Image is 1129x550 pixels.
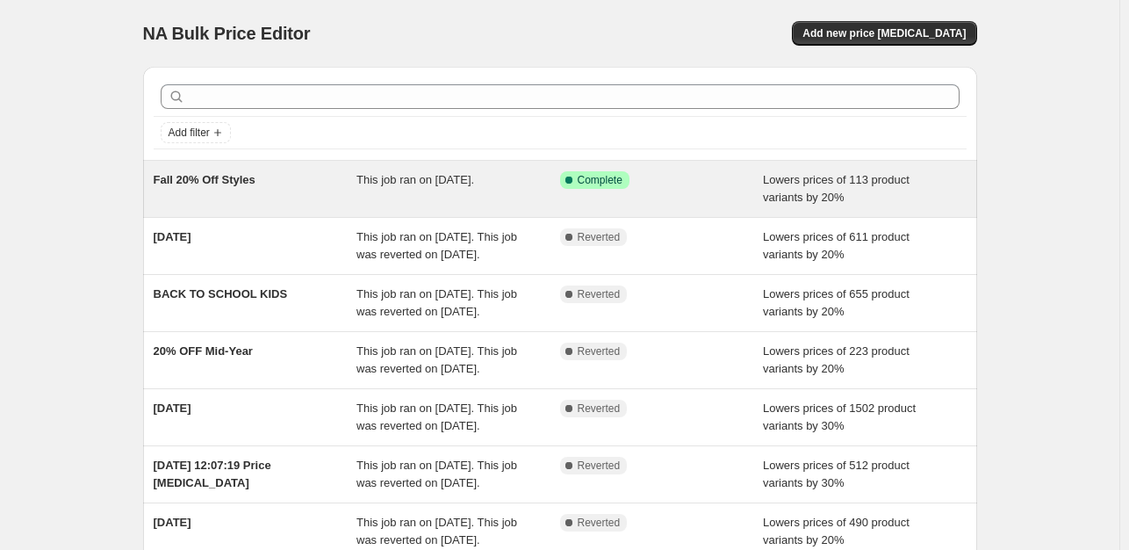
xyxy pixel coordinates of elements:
span: This job ran on [DATE]. This job was reverted on [DATE]. [356,459,517,489]
span: [DATE] 12:07:19 Price [MEDICAL_DATA] [154,459,271,489]
span: This job ran on [DATE]. This job was reverted on [DATE]. [356,344,517,375]
span: Add filter [169,126,210,140]
span: Lowers prices of 1502 product variants by 30% [763,402,916,432]
span: Lowers prices of 611 product variants by 20% [763,230,910,261]
button: Add filter [161,122,231,143]
span: Reverted [578,402,621,416]
span: Reverted [578,344,621,358]
span: [DATE] [154,516,191,529]
span: BACK TO SCHOOL KIDS [154,287,288,300]
span: This job ran on [DATE]. This job was reverted on [DATE]. [356,287,517,318]
span: This job ran on [DATE]. [356,173,474,186]
button: Add new price [MEDICAL_DATA] [792,21,976,46]
span: 20% OFF Mid-Year [154,344,253,358]
span: This job ran on [DATE]. This job was reverted on [DATE]. [356,230,517,261]
span: Reverted [578,459,621,473]
span: [DATE] [154,230,191,243]
span: This job ran on [DATE]. This job was reverted on [DATE]. [356,402,517,432]
span: Lowers prices of 490 product variants by 20% [763,516,910,546]
span: Reverted [578,230,621,244]
span: NA Bulk Price Editor [143,24,311,43]
span: Lowers prices of 113 product variants by 20% [763,173,910,204]
span: Complete [578,173,622,187]
span: Add new price [MEDICAL_DATA] [802,26,966,40]
span: [DATE] [154,402,191,415]
span: Lowers prices of 223 product variants by 20% [763,344,910,375]
span: Lowers prices of 655 product variants by 20% [763,287,910,318]
span: Lowers prices of 512 product variants by 30% [763,459,910,489]
span: Reverted [578,516,621,530]
span: Reverted [578,287,621,301]
span: This job ran on [DATE]. This job was reverted on [DATE]. [356,516,517,546]
span: Fall 20% Off Styles [154,173,255,186]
